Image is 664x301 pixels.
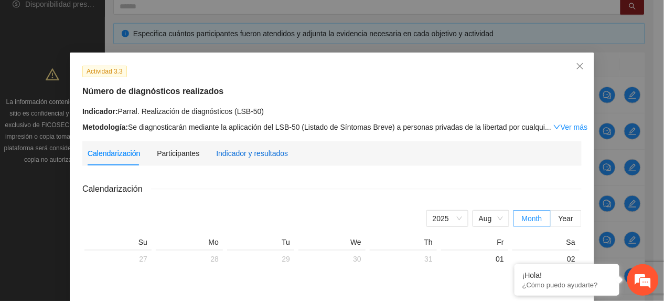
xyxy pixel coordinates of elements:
span: down [553,123,561,131]
div: 31 [374,253,433,265]
div: Chatee con nosotros ahora [55,54,176,67]
th: Tu [225,237,296,250]
div: Se diagnosticarán mediante la aplicación del LSB-50 (Listado de Síntomas Breve) a personas privad... [82,121,582,133]
span: Calendarización [82,182,151,195]
th: Th [368,237,439,250]
span: Actividad 3.3 [82,66,127,77]
span: Aug [479,211,503,226]
span: Estamos en línea. [61,94,145,200]
div: Minimizar ventana de chat en vivo [172,5,197,30]
th: Fr [439,237,510,250]
div: 02 [517,253,575,265]
div: 30 [303,253,361,265]
textarea: Escriba su mensaje y pulse “Intro” [5,194,200,231]
div: Indicador y resultados [216,148,288,159]
button: Close [566,53,594,81]
strong: Indicador: [82,107,118,116]
th: We [296,237,368,250]
span: close [576,62,584,70]
div: 28 [160,253,219,265]
p: ¿Cómo puedo ayudarte? [522,281,612,289]
th: Mo [154,237,225,250]
div: 29 [231,253,290,265]
span: Year [559,214,573,223]
div: Calendarización [88,148,140,159]
div: 27 [89,253,147,265]
span: Month [522,214,542,223]
div: 01 [445,253,504,265]
span: ... [545,123,551,131]
h5: Número de diagnósticos realizados [82,85,582,98]
span: 2025 [433,211,462,226]
th: Sa [510,237,582,250]
div: Participantes [157,148,199,159]
a: Expand [553,123,587,131]
div: Parral. Realización de diagnósticos (LSB-50) [82,106,582,117]
div: ¡Hola! [522,271,612,279]
strong: Metodología: [82,123,128,131]
th: Su [82,237,154,250]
